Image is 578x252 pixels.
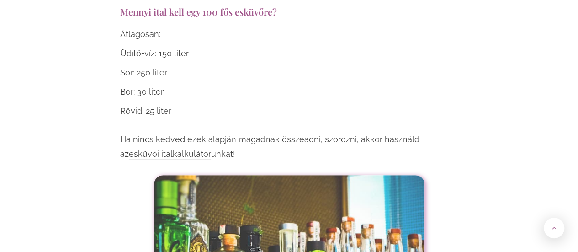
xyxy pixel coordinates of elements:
p: Rövid: 25 liter [120,104,458,118]
a: esküvői italkalkulátor [129,149,211,160]
p: Átlagosan: [120,27,458,42]
p: Ha nincs kedved ezek alapján magadnak összeadni, szorozni, akkor használd az unkat! [120,132,458,161]
p: Bor: 30 liter [120,85,458,99]
h3: Mennyi ital kell egy 100 fős esküvőre? [120,5,458,18]
p: Sör: 250 liter [120,65,458,80]
p: Üdítő+víz: 150 liter [120,46,458,61]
